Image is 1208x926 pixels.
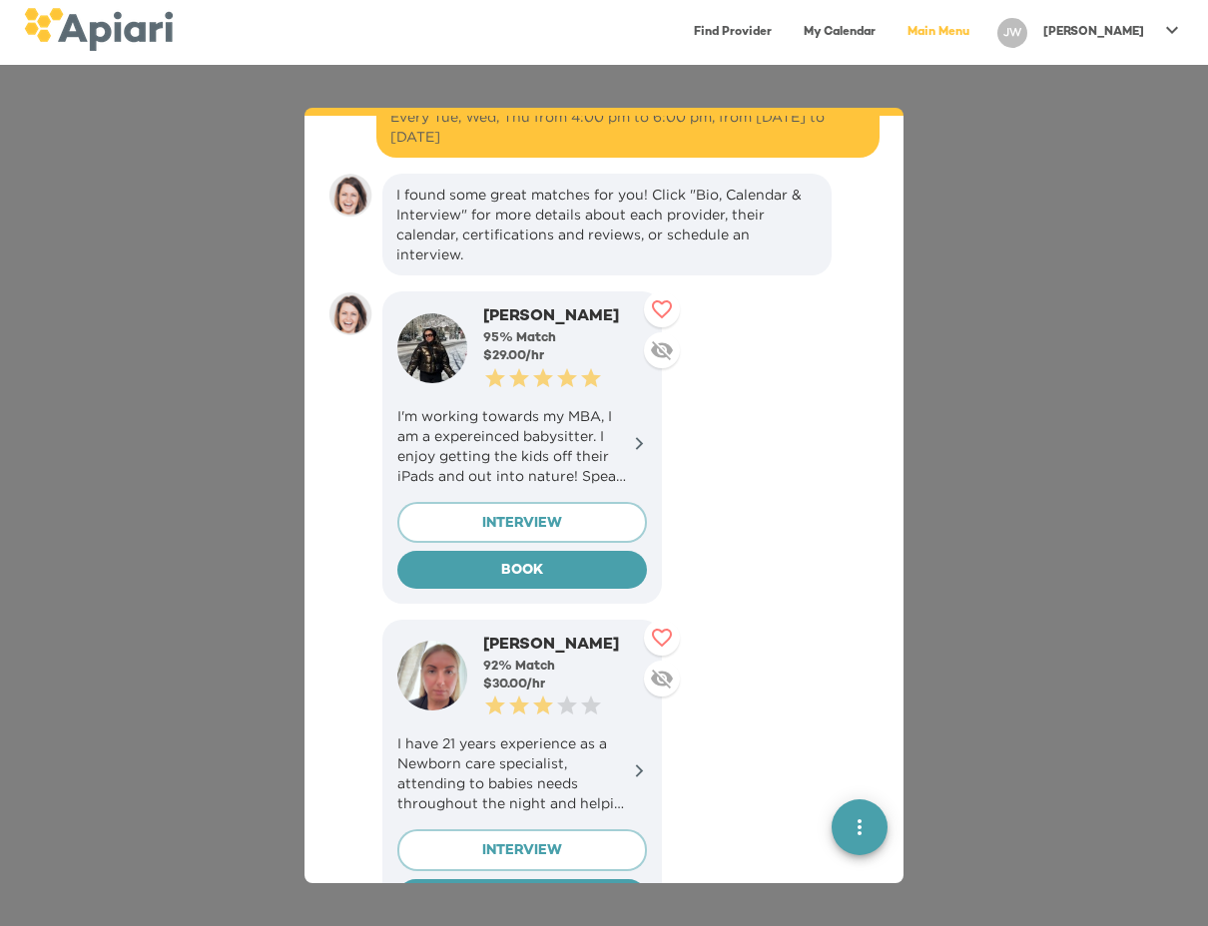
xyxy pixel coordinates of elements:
[483,676,647,694] div: $ 30.00 /hr
[390,107,866,147] div: Every Tue, Wed, Thu from 4:00 pm to 6:00 pm, from [DATE] to [DATE]
[414,839,630,864] span: INTERVIEW
[1043,24,1144,41] p: [PERSON_NAME]
[644,291,680,327] button: Like
[644,332,680,368] button: Descend provider in search
[328,291,372,335] img: amy.37686e0395c82528988e.png
[832,799,888,855] button: quick menu
[644,661,680,696] button: Descend provider in search
[997,18,1027,48] div: JW
[483,306,647,329] div: [PERSON_NAME]
[397,829,647,871] button: INTERVIEW
[328,174,372,218] img: amy.37686e0395c82528988e.png
[397,733,647,813] p: I have 21 years experience as a Newborn care specialist, attending to babies needs throughout the...
[397,641,467,710] img: user-photo-123-1745162226135.jpeg
[483,635,647,658] div: [PERSON_NAME]
[397,313,467,383] img: user-photo-123-1734538785048.jpeg
[644,620,680,656] button: Like
[483,658,647,676] div: 92 % Match
[397,879,647,917] button: BOOK
[682,12,784,53] a: Find Provider
[792,12,888,53] a: My Calendar
[397,502,647,544] button: INTERVIEW
[24,8,173,51] img: logo
[397,406,647,486] p: I'm working towards my MBA, I am a expereinced babysitter. I enjoy getting the kids off their iPa...
[396,185,818,264] div: I found some great matches for you! Click "Bio, Calendar & Interview" for more details about each...
[896,12,981,53] a: Main Menu
[413,559,631,584] span: BOOK
[483,347,647,365] div: $ 29.00 /hr
[483,329,647,347] div: 95 % Match
[414,512,630,537] span: INTERVIEW
[397,551,647,589] button: BOOK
